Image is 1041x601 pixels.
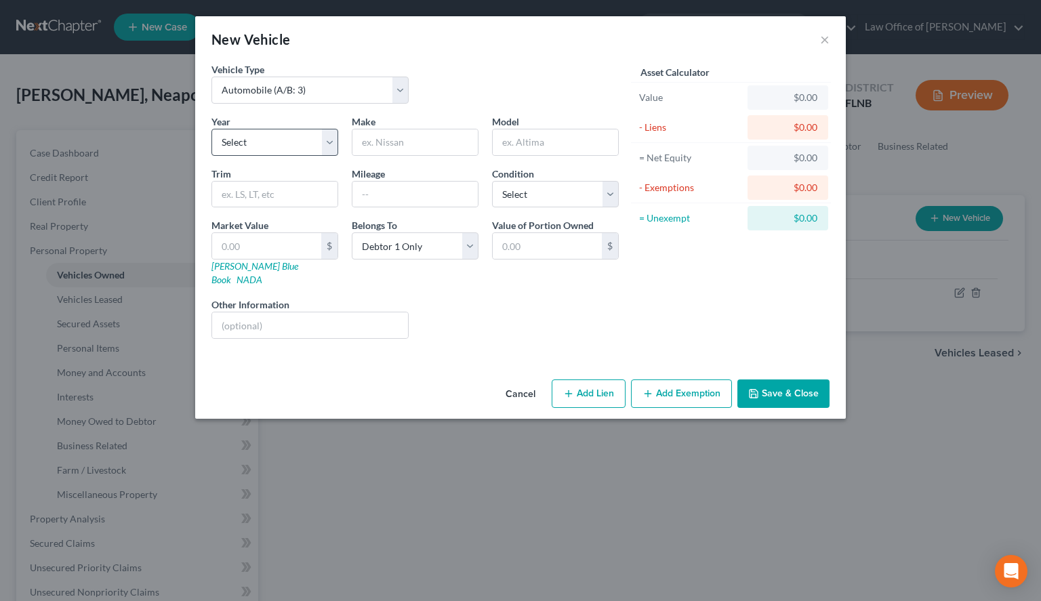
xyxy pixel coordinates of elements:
[640,65,710,79] label: Asset Calculator
[352,220,397,231] span: Belongs To
[492,115,519,129] label: Model
[602,233,618,259] div: $
[211,62,264,77] label: Vehicle Type
[758,151,817,165] div: $0.00
[211,218,268,232] label: Market Value
[352,129,478,155] input: ex. Nissan
[212,312,408,338] input: (optional)
[352,116,375,127] span: Make
[493,129,618,155] input: ex. Altima
[352,167,385,181] label: Mileage
[639,181,741,194] div: - Exemptions
[352,182,478,207] input: --
[211,297,289,312] label: Other Information
[211,115,230,129] label: Year
[495,381,546,408] button: Cancel
[639,121,741,134] div: - Liens
[211,260,298,285] a: [PERSON_NAME] Blue Book
[237,274,262,285] a: NADA
[211,167,231,181] label: Trim
[758,121,817,134] div: $0.00
[212,182,338,207] input: ex. LS, LT, etc
[321,233,338,259] div: $
[737,379,830,408] button: Save & Close
[820,31,830,47] button: ×
[639,151,741,165] div: = Net Equity
[212,233,321,259] input: 0.00
[639,211,741,225] div: = Unexempt
[492,218,594,232] label: Value of Portion Owned
[758,91,817,104] div: $0.00
[995,555,1027,587] div: Open Intercom Messenger
[758,181,817,194] div: $0.00
[493,233,602,259] input: 0.00
[211,30,290,49] div: New Vehicle
[492,167,534,181] label: Condition
[552,379,626,408] button: Add Lien
[631,379,732,408] button: Add Exemption
[758,211,817,225] div: $0.00
[639,91,741,104] div: Value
